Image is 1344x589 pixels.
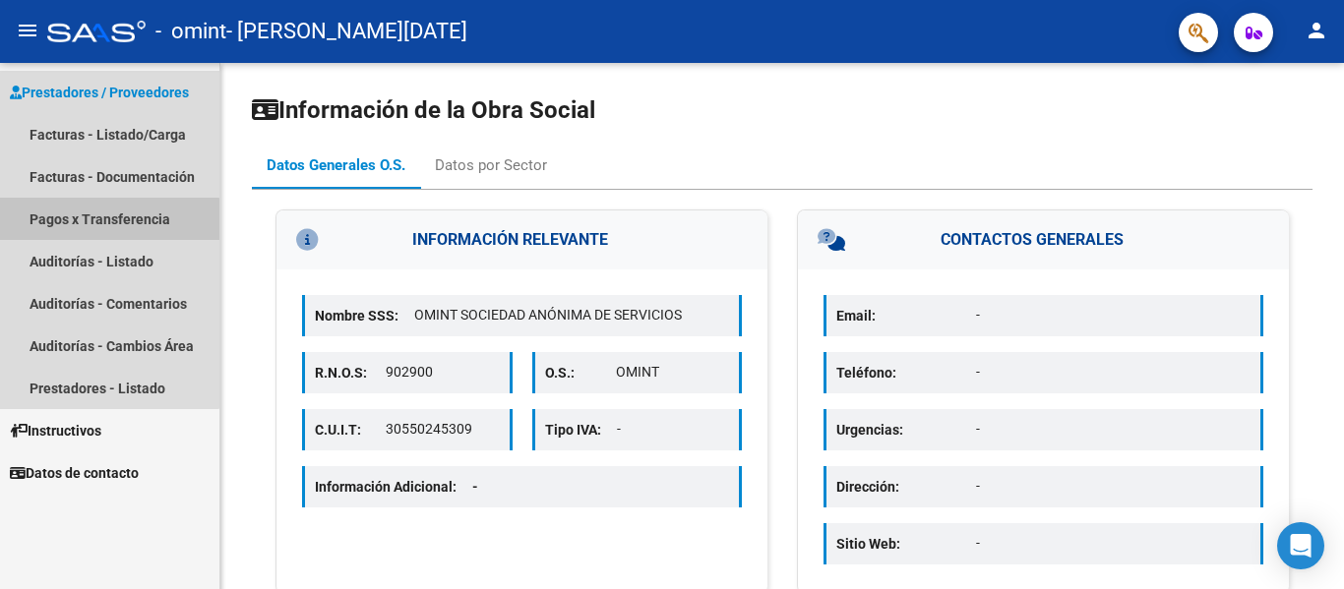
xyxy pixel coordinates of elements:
[386,419,499,440] p: 30550245309
[798,210,1289,269] h3: CONTACTOS GENERALES
[1277,522,1324,569] div: Open Intercom Messenger
[976,533,1251,554] p: -
[1305,19,1328,42] mat-icon: person
[836,533,976,555] p: Sitio Web:
[155,10,226,53] span: - omint
[16,19,39,42] mat-icon: menu
[10,462,139,484] span: Datos de contacto
[10,82,189,103] span: Prestadores / Proveedores
[616,362,729,383] p: OMINT
[414,305,729,325] p: OMINT SOCIEDAD ANÓNIMA DE SERVICIOS
[315,305,414,326] p: Nombre SSS:
[836,476,976,498] p: Dirección:
[315,476,494,498] p: Información Adicional:
[976,419,1251,440] p: -
[226,10,467,53] span: - [PERSON_NAME][DATE]
[836,362,976,383] p: Teléfono:
[315,362,386,383] p: R.N.O.S:
[836,305,976,326] p: Email:
[252,94,1313,126] h1: Información de la Obra Social
[276,210,767,269] h3: INFORMACIÓN RELEVANTE
[315,419,386,441] p: C.U.I.T:
[267,154,405,176] div: Datos Generales O.S.
[545,419,617,441] p: Tipo IVA:
[976,305,1251,325] p: -
[976,362,1251,383] p: -
[472,479,478,495] span: -
[836,419,976,441] p: Urgencias:
[617,419,730,440] p: -
[386,362,499,383] p: 902900
[545,362,616,383] p: O.S.:
[976,476,1251,497] p: -
[435,154,547,176] div: Datos por Sector
[10,420,101,442] span: Instructivos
